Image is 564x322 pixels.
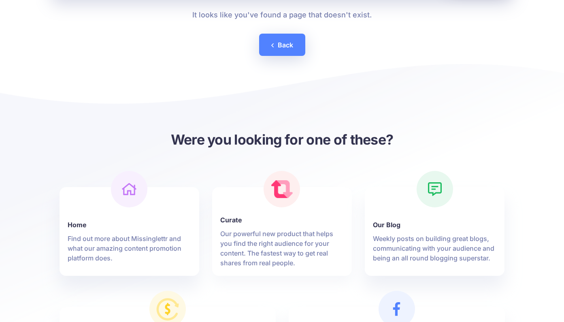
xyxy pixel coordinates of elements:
a: Curate Our powerful new product that helps you find the right audience for your content. The fast... [220,205,344,268]
a: Our Blog Weekly posts on building great blogs, communicating with your audience and being an all ... [373,210,496,263]
p: Find out more about Missinglettr and what our amazing content promotion platform does. [68,234,191,263]
b: Curate [220,215,344,225]
b: Home [68,220,191,230]
h3: Were you looking for one of these? [60,130,505,149]
p: Weekly posts on building great blogs, communicating with your audience and being an all round blo... [373,234,496,263]
p: Our powerful new product that helps you find the right audience for your content. The fastest way... [220,229,344,268]
b: Our Blog [373,220,496,230]
a: Home Find out more about Missinglettr and what our amazing content promotion platform does. [68,210,191,263]
p: It looks like you've found a page that doesn't exist. [192,9,372,21]
img: curate.png [271,180,293,198]
a: Back [259,34,305,56]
